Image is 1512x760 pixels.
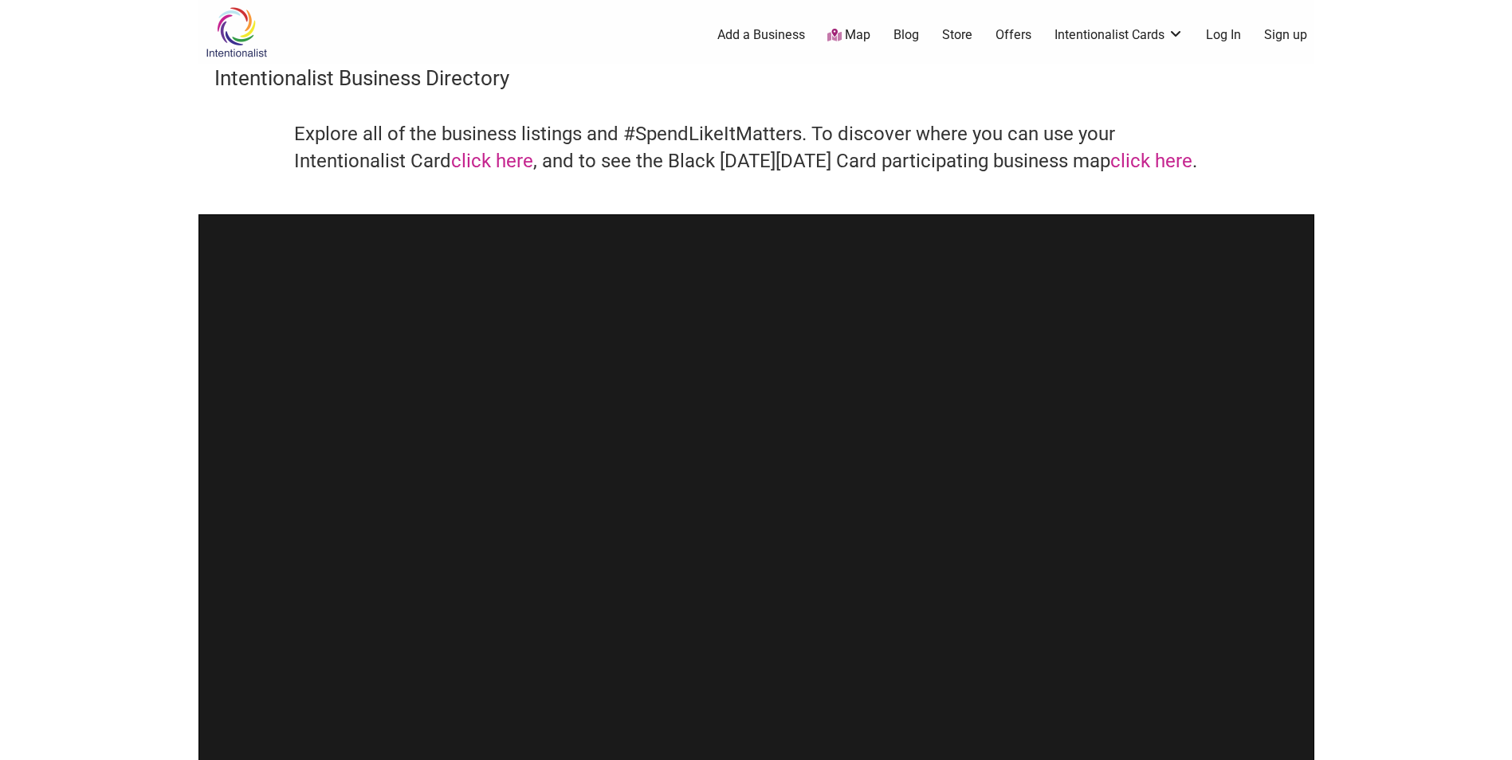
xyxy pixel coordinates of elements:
[1264,26,1307,44] a: Sign up
[198,6,274,58] img: Intentionalist
[1206,26,1241,44] a: Log In
[1110,150,1192,172] a: click here
[717,26,805,44] a: Add a Business
[1054,26,1184,44] a: Intentionalist Cards
[827,26,870,45] a: Map
[451,150,533,172] a: click here
[214,64,1298,92] h3: Intentionalist Business Directory
[942,26,972,44] a: Store
[996,26,1031,44] a: Offers
[893,26,919,44] a: Blog
[294,121,1219,174] h4: Explore all of the business listings and #SpendLikeItMatters. To discover where you can use your ...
